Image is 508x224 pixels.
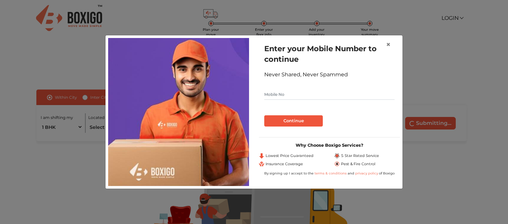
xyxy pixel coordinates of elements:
[264,43,395,64] h1: Enter your Mobile Number to continue
[341,153,379,159] span: 5 Star Rated Service
[266,153,314,159] span: Lowest Price Guaranteed
[259,171,400,176] div: By signing up I accept to the and of Boxigo
[264,89,395,100] input: Mobile No
[354,171,379,175] a: privacy policy
[266,161,303,167] span: Insurance Coverage
[259,143,400,148] h3: Why Choose Boxigo Services?
[341,161,375,167] span: Pest & Fire Control
[264,71,395,79] div: Never Shared, Never Spammed
[264,115,323,127] button: Continue
[386,40,391,49] span: ×
[381,35,396,54] button: Close
[315,171,348,175] a: terms & conditions
[108,38,249,186] img: relocation-img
